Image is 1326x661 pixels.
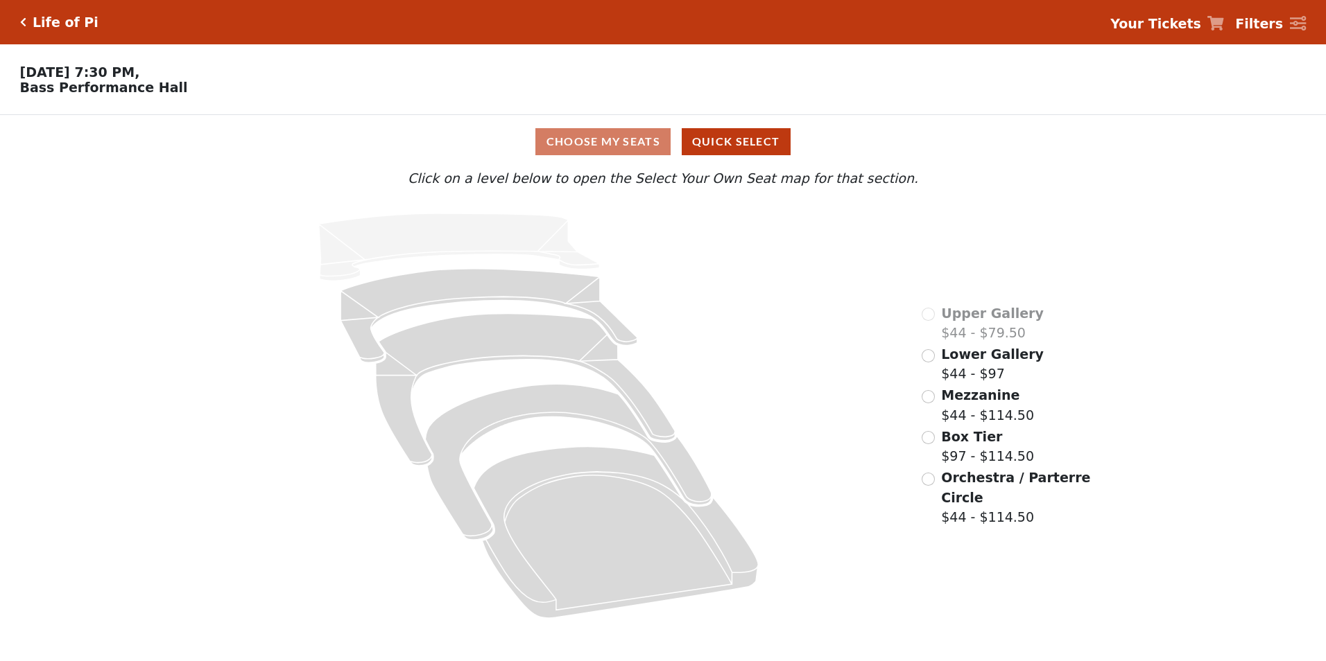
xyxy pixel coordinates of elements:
[941,344,1044,384] label: $44 - $97
[1110,16,1201,31] strong: Your Tickets
[20,17,26,27] a: Click here to go back to filters
[682,128,791,155] button: Quick Select
[319,213,600,281] path: Upper Gallery - Seats Available: 0
[941,303,1044,343] label: $44 - $79.50
[941,346,1044,362] span: Lower Gallery
[175,168,1151,188] p: Click on a level below to open the Select Your Own Seat map for that section.
[941,385,1034,425] label: $44 - $114.50
[941,470,1090,505] span: Orchestra / Parterre Circle
[341,269,637,363] path: Lower Gallery - Seats Available: 170
[1235,14,1306,34] a: Filters
[941,387,1019,403] span: Mezzanine
[941,306,1044,321] span: Upper Gallery
[941,429,1002,444] span: Box Tier
[941,468,1092,527] label: $44 - $114.50
[941,427,1034,466] label: $97 - $114.50
[1110,14,1224,34] a: Your Tickets
[33,15,98,30] h5: Life of Pi
[1235,16,1283,31] strong: Filters
[474,447,758,618] path: Orchestra / Parterre Circle - Seats Available: 32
